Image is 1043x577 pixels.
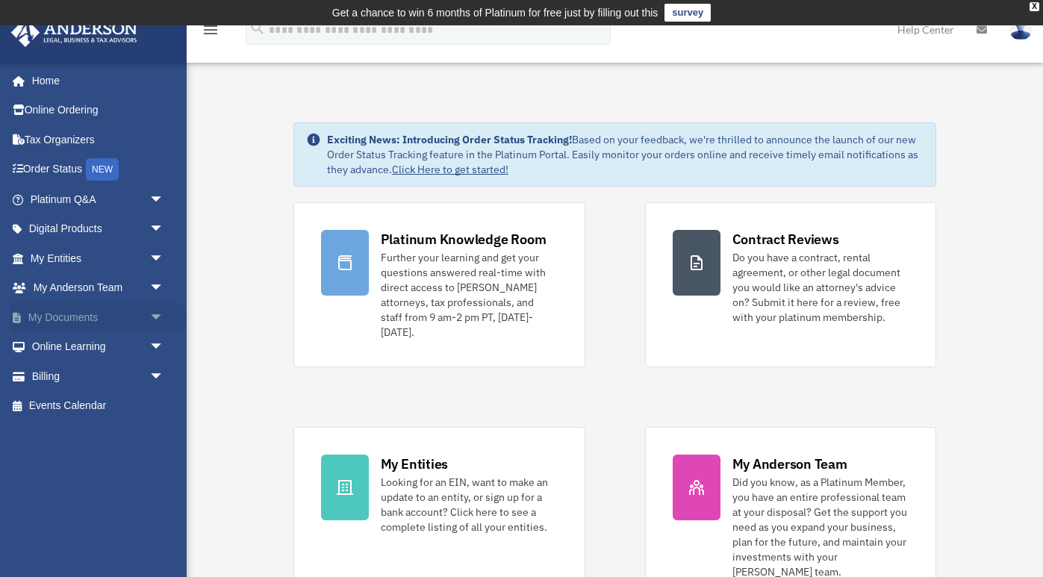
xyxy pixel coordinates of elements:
span: arrow_drop_down [149,214,179,245]
span: arrow_drop_down [149,184,179,215]
i: menu [202,21,220,39]
img: Anderson Advisors Platinum Portal [7,18,142,47]
img: User Pic [1009,19,1032,40]
strong: Exciting News: Introducing Order Status Tracking! [327,133,572,146]
a: menu [202,26,220,39]
a: Order StatusNEW [10,155,187,185]
a: Contract Reviews Do you have a contract, rental agreement, or other legal document you would like... [645,202,937,367]
a: Tax Organizers [10,125,187,155]
a: Digital Productsarrow_drop_down [10,214,187,244]
a: survey [664,4,711,22]
a: My Entitiesarrow_drop_down [10,243,187,273]
span: arrow_drop_down [149,273,179,304]
div: Contract Reviews [732,230,839,249]
a: Online Learningarrow_drop_down [10,332,187,362]
span: arrow_drop_down [149,361,179,392]
div: Platinum Knowledge Room [381,230,547,249]
div: Based on your feedback, we're thrilled to announce the launch of our new Order Status Tracking fe... [327,132,924,177]
div: My Entities [381,455,448,473]
span: arrow_drop_down [149,302,179,333]
a: Events Calendar [10,391,187,421]
div: Get a chance to win 6 months of Platinum for free just by filling out this [332,4,659,22]
div: close [1030,2,1039,11]
a: Platinum Knowledge Room Further your learning and get your questions answered real-time with dire... [293,202,585,367]
a: Click Here to get started! [392,163,508,176]
i: search [249,20,266,37]
span: arrow_drop_down [149,332,179,363]
a: Home [10,66,179,96]
a: My Documentsarrow_drop_down [10,302,187,332]
a: My Anderson Teamarrow_drop_down [10,273,187,303]
span: arrow_drop_down [149,243,179,274]
div: Further your learning and get your questions answered real-time with direct access to [PERSON_NAM... [381,250,558,340]
div: My Anderson Team [732,455,847,473]
div: Do you have a contract, rental agreement, or other legal document you would like an attorney's ad... [732,250,909,325]
a: Billingarrow_drop_down [10,361,187,391]
a: Online Ordering [10,96,187,125]
div: Looking for an EIN, want to make an update to an entity, or sign up for a bank account? Click her... [381,475,558,534]
a: Platinum Q&Aarrow_drop_down [10,184,187,214]
div: NEW [86,158,119,181]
